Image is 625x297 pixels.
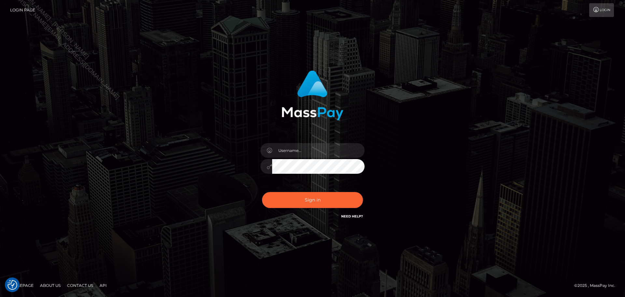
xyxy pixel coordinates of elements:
[262,192,363,208] button: Sign in
[7,280,17,290] img: Revisit consent button
[37,280,63,290] a: About Us
[64,280,96,290] a: Contact Us
[7,280,36,290] a: Homepage
[272,143,365,158] input: Username...
[282,70,343,120] img: MassPay Login
[97,280,109,290] a: API
[10,3,35,17] a: Login Page
[589,3,614,17] a: Login
[341,214,363,218] a: Need Help?
[7,280,17,290] button: Consent Preferences
[574,282,620,289] div: © 2025 , MassPay Inc.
